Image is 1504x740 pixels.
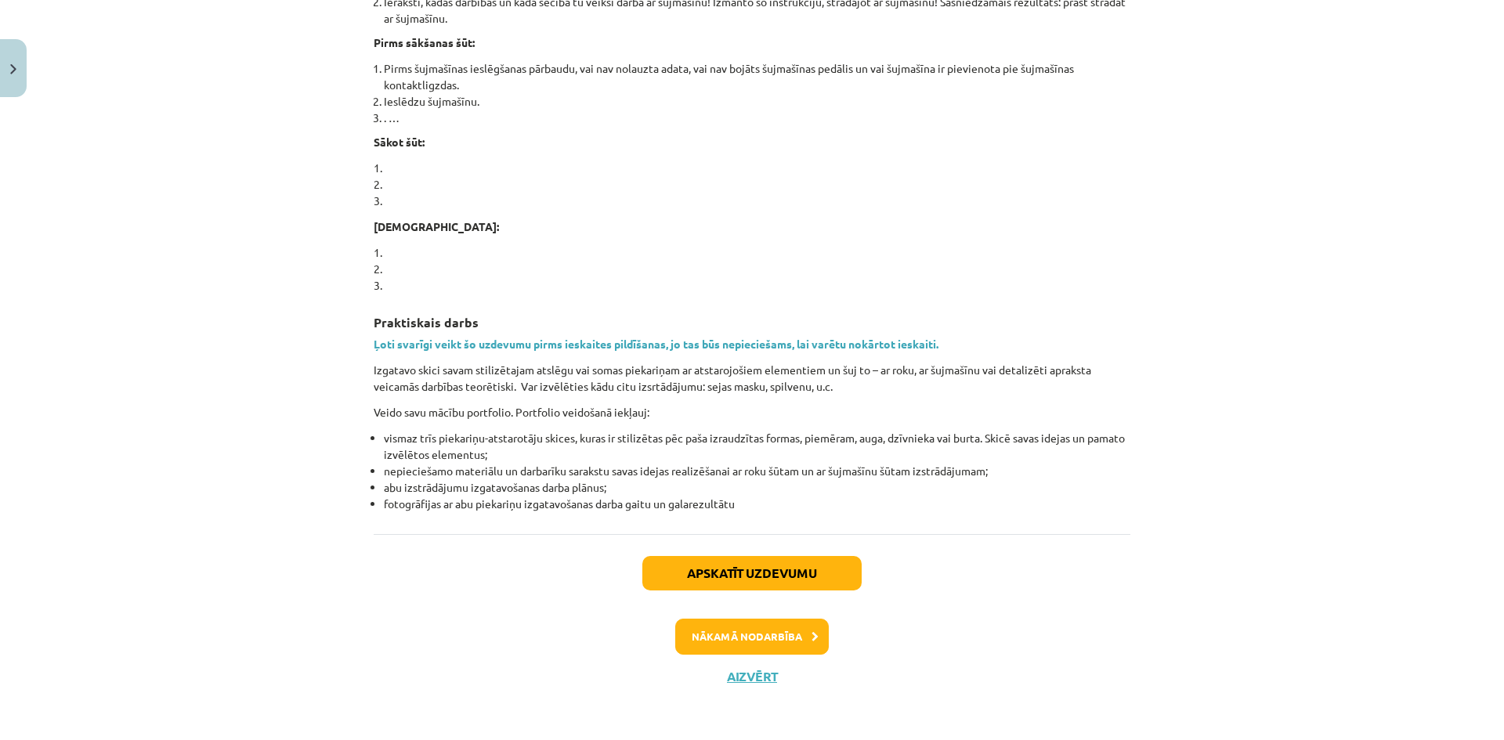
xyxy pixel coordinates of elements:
[384,60,1130,93] li: Pirms šujmašīnas ieslēgšanas pārbaudu, vai nav nolauzta adata, vai nav bojāts šujmašīnas pedālis ...
[374,219,499,233] b: [DEMOGRAPHIC_DATA]:
[384,463,1130,479] li: nepieciešamo materiālu un darbarīku sarakstu savas idejas realizēšanai ar roku šūtam un ar šujmaš...
[384,430,1130,463] li: vismaz trīs piekariņu-atstarotāju skices, kuras ir stilizētas pēc paša izraudzītas formas, piemēr...
[642,556,862,590] button: Apskatīt uzdevumu
[374,244,1130,294] p: 1. 2. 3.
[384,93,1130,110] li: Ieslēdzu šujmašīnu.
[374,35,475,49] strong: Pirms sākšanas šūt:
[374,314,479,330] strong: Praktiskais darbs
[374,135,425,149] strong: Sākot šūt:
[374,160,1130,209] p: 1. 2. 3.
[675,619,829,655] button: Nākamā nodarbība
[10,64,16,74] img: icon-close-lesson-0947bae3869378f0d4975bcd49f059093ad1ed9edebbc8119c70593378902aed.svg
[384,496,1130,512] li: fotogrāfijas ar abu piekariņu izgatavošanas darba gaitu un galarezultātu
[384,479,1130,496] li: abu izstrādājumu izgatavošanas darba plānus;
[374,362,1130,395] p: Izgatavo skici savam stilizētajam atslēgu vai somas piekariņam ar atstarojošiem elementiem un šuj...
[374,404,1130,421] p: Veido savu mācību portfolio. Portfolio veidošanā iekļauj:
[722,669,782,684] button: Aizvērt
[374,337,938,351] span: Ļoti svarīgi veikt šo uzdevumu pirms ieskaites pildīšanas, jo tas būs nepieciešams, lai varētu no...
[384,110,1130,126] li: . …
